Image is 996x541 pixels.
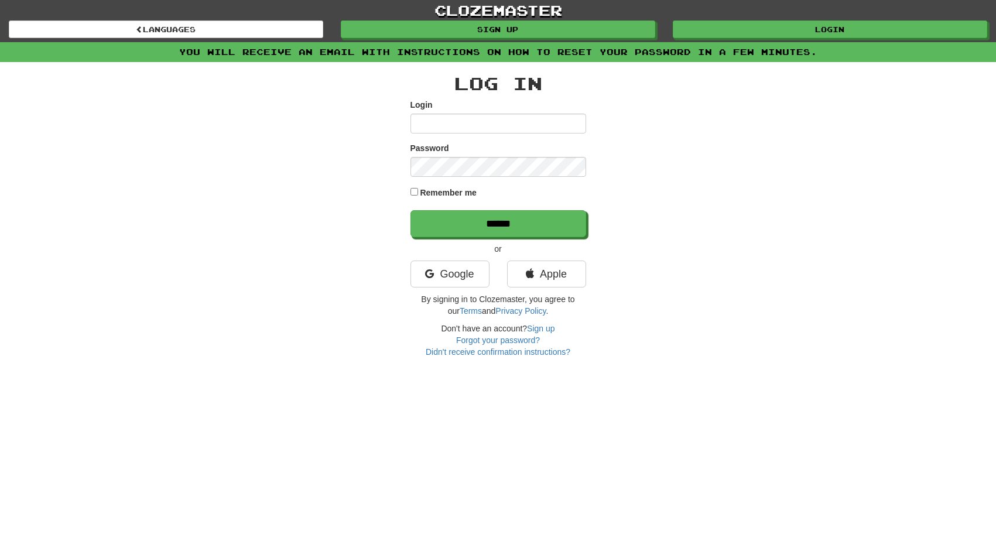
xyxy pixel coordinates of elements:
p: or [410,243,586,255]
a: Sign up [341,20,655,38]
a: Privacy Policy [495,306,546,316]
a: Google [410,261,490,287]
a: Terms [460,306,482,316]
a: Apple [507,261,586,287]
a: Sign up [527,324,555,333]
p: By signing in to Clozemaster, you agree to our and . [410,293,586,317]
label: Password [410,142,449,154]
h2: Log In [410,74,586,93]
label: Remember me [420,187,477,198]
a: Forgot your password? [456,335,540,345]
a: Didn't receive confirmation instructions? [426,347,570,357]
div: Don't have an account? [410,323,586,358]
a: Login [673,20,987,38]
a: Languages [9,20,323,38]
label: Login [410,99,433,111]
